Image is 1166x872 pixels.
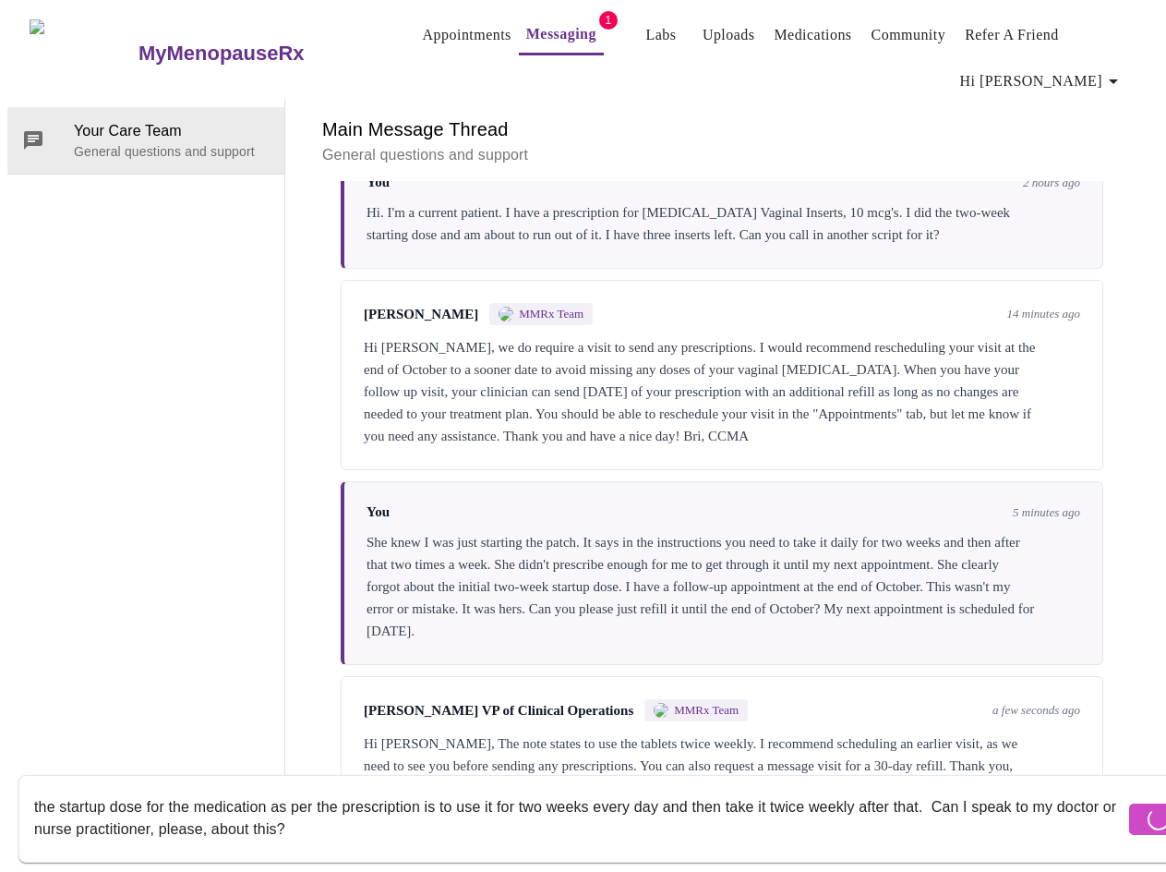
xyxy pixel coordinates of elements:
button: Hi [PERSON_NAME] [953,63,1132,100]
span: 5 minutes ago [1013,505,1080,520]
a: Messaging [526,21,596,47]
span: Your Care Team [74,120,270,142]
span: You [367,504,390,520]
span: 1 [599,11,618,30]
a: Medications [774,22,851,48]
div: Your Care TeamGeneral questions and support [7,107,284,174]
span: 14 minutes ago [1007,307,1080,321]
button: Appointments [415,17,519,54]
span: a few seconds ago [992,703,1080,718]
p: General questions and support [74,142,270,161]
span: MMRx Team [674,703,739,718]
button: Messaging [519,16,604,55]
div: Hi. I'm a current patient. I have a prescription for [MEDICAL_DATA] Vaginal Inserts, 10 mcg's. I ... [367,201,1080,246]
img: MMRX [499,307,513,321]
p: General questions and support [322,144,1122,166]
button: Medications [766,17,859,54]
span: [PERSON_NAME] [364,307,478,322]
h6: Main Message Thread [322,115,1122,144]
div: She knew I was just starting the patch. It says in the instructions you need to take it daily for... [367,531,1080,642]
div: Hi [PERSON_NAME], The note states to use the tablets twice weekly. I recommend scheduling an earl... [364,733,1080,799]
h3: MyMenopauseRx [138,42,305,66]
img: MMRX [654,703,668,718]
a: Community [871,22,946,48]
img: MyMenopauseRx Logo [30,19,136,89]
a: Labs [645,22,676,48]
span: MMRx Team [519,307,583,321]
a: Appointments [423,22,511,48]
button: Refer a Friend [957,17,1066,54]
span: [PERSON_NAME] VP of Clinical Operations [364,703,633,719]
button: Community [864,17,954,54]
button: Labs [631,17,691,54]
button: Uploads [695,17,763,54]
span: Hi [PERSON_NAME] [960,68,1124,94]
a: Uploads [703,22,755,48]
span: You [367,175,390,190]
span: 2 hours ago [1023,176,1080,190]
div: Hi [PERSON_NAME], we do require a visit to send any prescriptions. I would recommend rescheduling... [364,336,1080,447]
a: Refer a Friend [965,22,1059,48]
a: MyMenopauseRx [136,21,378,86]
textarea: Send a message about your appointment [34,789,1124,848]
